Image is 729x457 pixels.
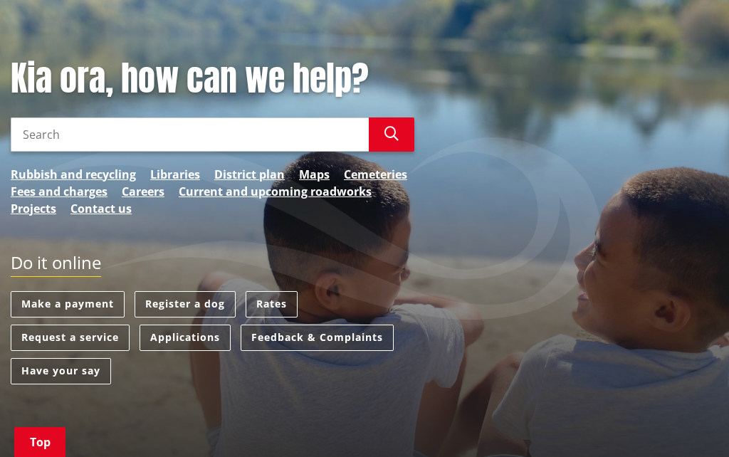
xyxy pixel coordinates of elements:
[344,166,407,183] a: Cemeteries
[70,200,132,217] a: Contact us
[179,183,372,200] a: Current and upcoming roadworks
[11,117,369,152] input: Search input
[11,183,107,200] a: Fees and charges
[246,291,298,317] a: Rates
[299,166,330,183] a: Maps
[14,427,65,457] a: Top
[11,291,125,317] a: Make a payment
[11,166,136,183] a: Rubbish and recycling
[135,291,236,317] a: Register a dog
[11,325,130,351] a: Request a service
[664,397,715,448] iframe: Messenger Launcher
[241,325,394,351] a: Feedback & Complaints
[11,58,414,100] h1: Kia ora, how can we help?
[140,325,231,351] a: Applications
[214,166,285,183] a: District plan
[122,183,164,200] a: Careers
[11,358,111,384] a: Have your say
[11,200,56,217] a: Projects
[150,166,200,183] a: Libraries
[11,253,101,278] h2: Do it online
